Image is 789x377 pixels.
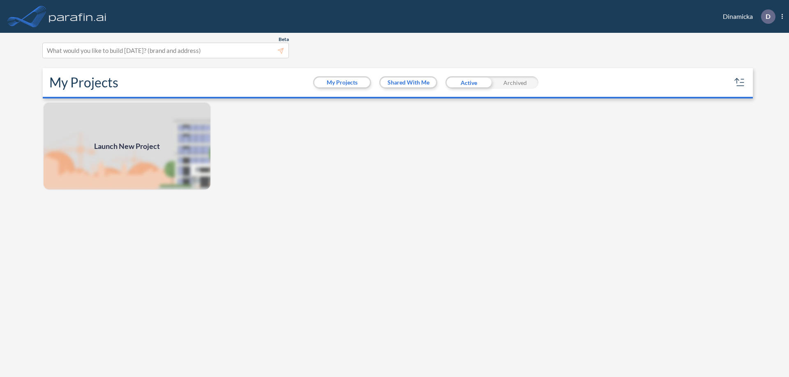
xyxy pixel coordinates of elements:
[94,141,160,152] span: Launch New Project
[49,75,118,90] h2: My Projects
[733,76,746,89] button: sort
[445,76,492,89] div: Active
[381,78,436,87] button: Shared With Me
[43,102,211,190] img: add
[766,13,771,20] p: D
[279,36,289,43] span: Beta
[47,8,108,25] img: logo
[314,78,370,87] button: My Projects
[43,102,211,190] a: Launch New Project
[711,9,783,24] div: Dinamicka
[492,76,538,89] div: Archived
